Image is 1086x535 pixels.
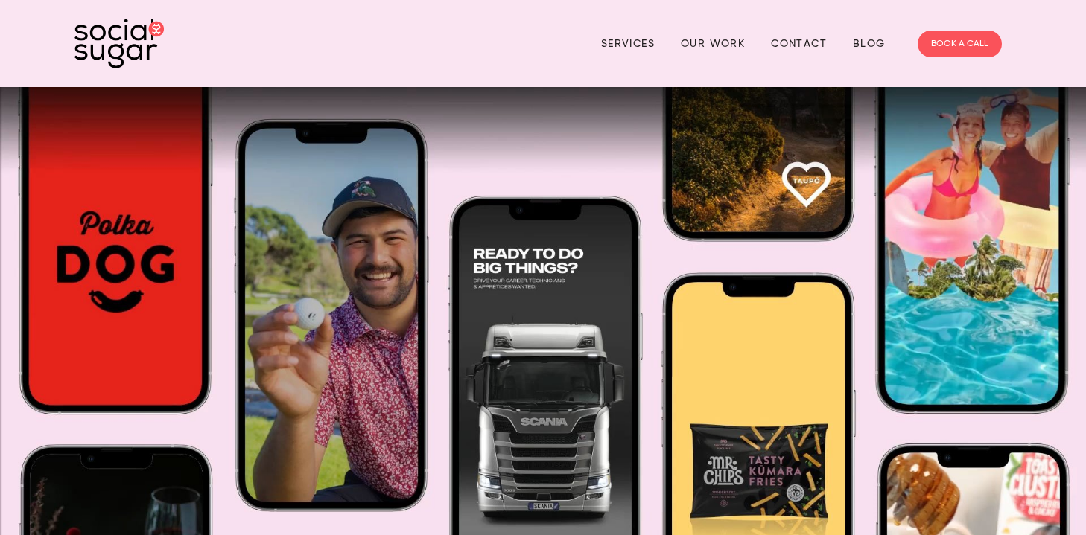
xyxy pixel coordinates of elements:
[74,19,164,68] img: SocialSugar
[681,32,745,55] a: Our Work
[601,32,655,55] a: Services
[853,32,886,55] a: Blog
[771,32,827,55] a: Contact
[918,31,1002,57] a: BOOK A CALL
